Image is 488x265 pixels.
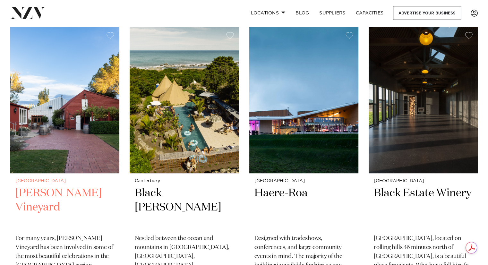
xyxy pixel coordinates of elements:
[135,186,234,229] h2: Black [PERSON_NAME]
[374,179,473,184] small: [GEOGRAPHIC_DATA]
[15,179,114,184] small: [GEOGRAPHIC_DATA]
[254,179,353,184] small: [GEOGRAPHIC_DATA]
[135,179,234,184] small: Canterbury
[245,6,290,20] a: Locations
[374,186,473,229] h2: Black Estate Winery
[254,186,353,229] h2: Haere-Roa
[393,6,461,20] a: Advertise your business
[10,7,45,19] img: nzv-logo.png
[351,6,389,20] a: Capacities
[314,6,350,20] a: SUPPLIERS
[15,186,114,229] h2: [PERSON_NAME] Vineyard
[290,6,314,20] a: BLOG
